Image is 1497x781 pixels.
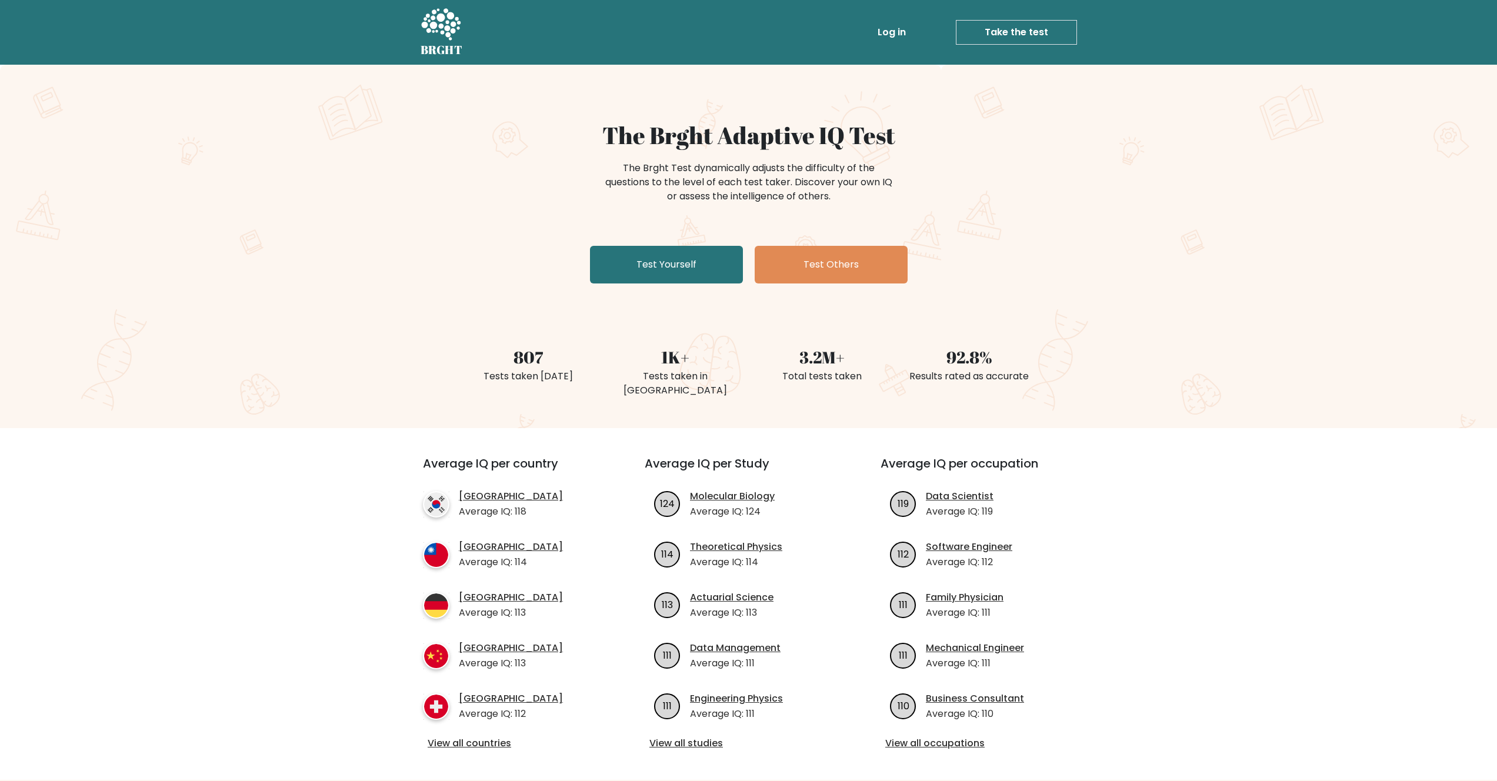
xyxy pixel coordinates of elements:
p: Average IQ: 113 [690,606,773,620]
a: Data Management [690,641,781,655]
a: [GEOGRAPHIC_DATA] [459,489,563,503]
p: Average IQ: 124 [690,505,775,519]
text: 113 [662,598,673,611]
div: The Brght Test dynamically adjusts the difficulty of the questions to the level of each test take... [602,161,896,203]
a: Molecular Biology [690,489,775,503]
h3: Average IQ per Study [645,456,852,485]
text: 124 [660,496,675,510]
h3: Average IQ per country [423,456,602,485]
a: Test Others [755,246,908,283]
img: country [423,592,449,619]
a: Take the test [956,20,1077,45]
div: 3.2M+ [756,345,889,369]
img: country [423,491,449,518]
p: Average IQ: 113 [459,606,563,620]
p: Average IQ: 110 [926,707,1024,721]
img: country [423,542,449,568]
a: Data Scientist [926,489,993,503]
p: Average IQ: 113 [459,656,563,670]
a: [GEOGRAPHIC_DATA] [459,590,563,605]
div: 92.8% [903,345,1036,369]
p: Average IQ: 111 [926,656,1024,670]
a: [GEOGRAPHIC_DATA] [459,692,563,706]
div: 807 [462,345,595,369]
p: Average IQ: 118 [459,505,563,519]
div: Tests taken [DATE] [462,369,595,383]
p: Average IQ: 112 [926,555,1012,569]
p: Average IQ: 119 [926,505,993,519]
h5: BRGHT [421,43,463,57]
div: Results rated as accurate [903,369,1036,383]
a: Business Consultant [926,692,1024,706]
text: 119 [898,496,909,510]
text: 111 [663,648,672,662]
a: Engineering Physics [690,692,783,706]
text: 110 [898,699,909,712]
p: Average IQ: 111 [690,656,781,670]
div: 1K+ [609,345,742,369]
a: Theoretical Physics [690,540,782,554]
a: View all occupations [885,736,1083,750]
h3: Average IQ per occupation [881,456,1088,485]
a: Software Engineer [926,540,1012,554]
p: Average IQ: 114 [459,555,563,569]
a: Actuarial Science [690,590,773,605]
a: Log in [873,21,911,44]
p: Average IQ: 114 [690,555,782,569]
a: View all studies [649,736,848,750]
a: View all countries [428,736,598,750]
text: 111 [899,598,908,611]
div: Tests taken in [GEOGRAPHIC_DATA] [609,369,742,398]
p: Average IQ: 111 [690,707,783,721]
div: Total tests taken [756,369,889,383]
img: country [423,693,449,720]
a: BRGHT [421,5,463,60]
img: country [423,643,449,669]
a: [GEOGRAPHIC_DATA] [459,540,563,554]
a: [GEOGRAPHIC_DATA] [459,641,563,655]
p: Average IQ: 111 [926,606,1003,620]
p: Average IQ: 112 [459,707,563,721]
h1: The Brght Adaptive IQ Test [462,121,1036,149]
a: Test Yourself [590,246,743,283]
text: 111 [899,648,908,662]
a: Family Physician [926,590,1003,605]
text: 114 [661,547,674,560]
text: 111 [663,699,672,712]
a: Mechanical Engineer [926,641,1024,655]
text: 112 [898,547,909,560]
